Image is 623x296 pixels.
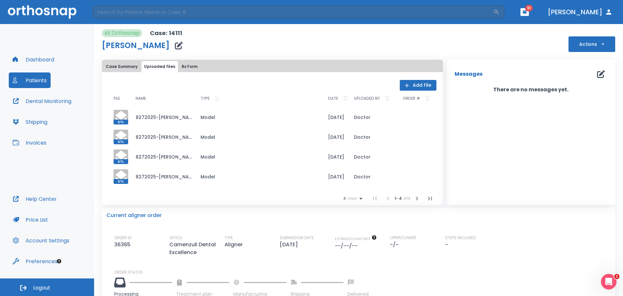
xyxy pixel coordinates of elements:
p: ORDER STATUS [114,269,611,275]
td: [DATE] [323,147,349,167]
img: Orthosnap [8,5,77,19]
td: Doctor [349,167,397,187]
p: - [445,241,448,249]
span: FILE [114,97,120,100]
button: Dental Monitoring [9,93,75,109]
button: Account Settings [9,233,73,248]
td: 8272025-[PERSON_NAME]-8272025-mandibular.stl_simplified.stl [130,167,195,187]
p: Current aligner order [106,212,162,219]
p: ORDER ID [114,235,131,241]
p: ORDER # [403,95,420,102]
button: Uploaded files [141,61,178,72]
td: [DATE] [323,127,349,147]
button: Invoices [9,135,50,150]
p: UPPER/LOWER [390,235,416,241]
button: Preferences [9,253,61,269]
td: Model [195,107,323,127]
span: Logout [33,284,50,291]
div: Tooltip anchor [56,258,62,264]
td: Doctor [349,107,397,127]
button: [PERSON_NAME] [545,6,615,18]
p: Aligner [225,241,245,249]
span: STL [114,139,128,144]
p: -/- [390,241,401,249]
td: 8272025-[PERSON_NAME]-8272025-maxillary.stl_simplified.stl [130,147,195,167]
td: 8272025-[PERSON_NAME]-8272025-occlusionsecond.stl_simplified.stl [130,107,195,127]
button: Price List [9,212,52,227]
button: Shipping [9,114,51,130]
td: Model [195,167,323,187]
p: TYPE [201,95,210,102]
p: At Orthosnap [104,29,140,37]
button: Rx Form [179,61,200,72]
p: [DATE] [280,241,300,249]
td: [DATE] [323,167,349,187]
p: SUBMISSION DATE [280,235,314,241]
button: Case Summary [103,61,140,72]
input: Search by Patient Name or Case # [93,6,493,19]
button: Help Center [9,191,61,207]
p: DATE [328,95,338,102]
td: Model [195,127,323,147]
p: STEPS INCLUDED [445,235,476,241]
button: Patients [9,72,51,88]
p: OFFICE [169,235,182,241]
span: 1 - 4 [395,196,403,201]
td: Doctor [349,127,397,147]
span: The date will be available after approving treatment plan [335,237,377,241]
td: [DATE] [323,107,349,127]
span: STL [114,120,128,124]
h1: [PERSON_NAME] [102,42,170,49]
p: There are no messages yet. [447,86,615,94]
p: --/--/-- [335,242,360,250]
span: 91 [525,5,533,11]
span: of 14 [403,196,410,201]
iframe: Intercom live chat [601,274,617,290]
button: Add File [400,80,436,91]
span: NAME [136,97,146,100]
p: UPLOADED BY [354,95,380,102]
span: 4 [343,196,346,201]
p: Case: 14111 [150,29,182,37]
td: Model [195,147,323,167]
p: 36365 [114,241,133,249]
button: Actions [568,36,615,52]
span: STL [114,159,128,164]
p: Camenzuli Dental Excellence [169,241,225,256]
span: STL [114,179,128,184]
span: rows [346,196,357,201]
span: 1 [614,274,619,279]
p: TYPE [225,235,233,241]
button: Dashboard [9,52,58,67]
td: Doctor [349,147,397,167]
div: tabs [103,61,442,72]
p: Messages [455,70,483,78]
td: 8272025-[PERSON_NAME]-8272025-occlusionfirst.stl_simplified.stl [130,127,195,147]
